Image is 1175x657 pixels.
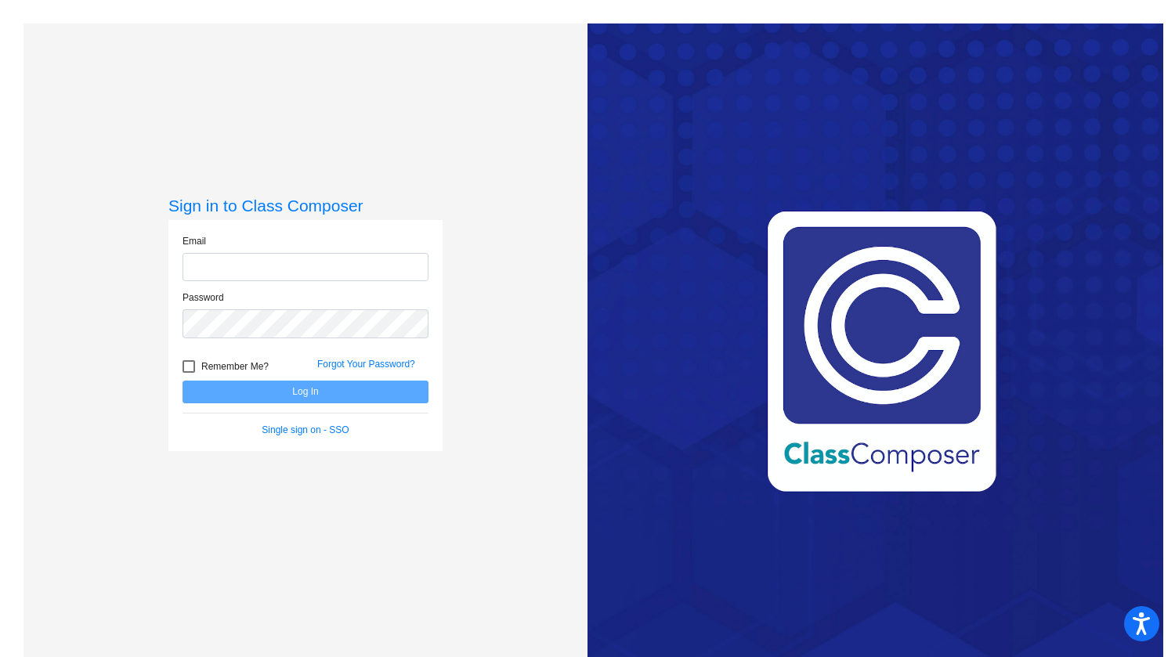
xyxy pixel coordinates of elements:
button: Log In [183,381,428,403]
span: Remember Me? [201,357,269,376]
label: Email [183,234,206,248]
a: Forgot Your Password? [317,359,415,370]
h3: Sign in to Class Composer [168,196,443,215]
a: Single sign on - SSO [262,424,349,435]
label: Password [183,291,224,305]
